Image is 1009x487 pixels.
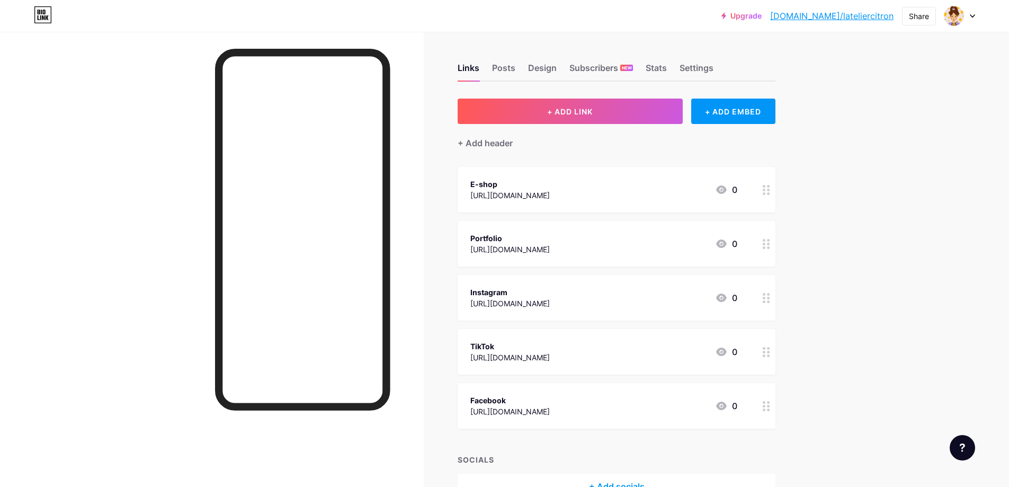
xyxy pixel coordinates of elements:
div: Share [909,11,929,22]
img: lateliercitron [944,6,964,26]
div: Subscribers [569,61,633,81]
span: NEW [622,65,632,71]
a: [DOMAIN_NAME]/lateliercitron [770,10,894,22]
div: Design [528,61,557,81]
div: 0 [715,291,737,304]
div: [URL][DOMAIN_NAME] [470,244,550,255]
div: TikTok [470,341,550,352]
div: E-shop [470,179,550,190]
div: 0 [715,237,737,250]
div: Facebook [470,395,550,406]
div: Portfolio [470,233,550,244]
div: [URL][DOMAIN_NAME] [470,352,550,363]
div: Links [458,61,479,81]
div: Posts [492,61,515,81]
div: + ADD EMBED [691,99,775,124]
div: SOCIALS [458,454,775,465]
button: + ADD LINK [458,99,683,124]
div: Instagram [470,287,550,298]
div: 0 [715,346,737,358]
div: [URL][DOMAIN_NAME] [470,406,550,417]
div: [URL][DOMAIN_NAME] [470,298,550,309]
div: Stats [646,61,667,81]
div: + Add header [458,137,513,149]
div: 0 [715,400,737,412]
div: 0 [715,183,737,196]
div: Settings [680,61,713,81]
div: [URL][DOMAIN_NAME] [470,190,550,201]
a: Upgrade [721,12,762,20]
span: + ADD LINK [547,107,593,116]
